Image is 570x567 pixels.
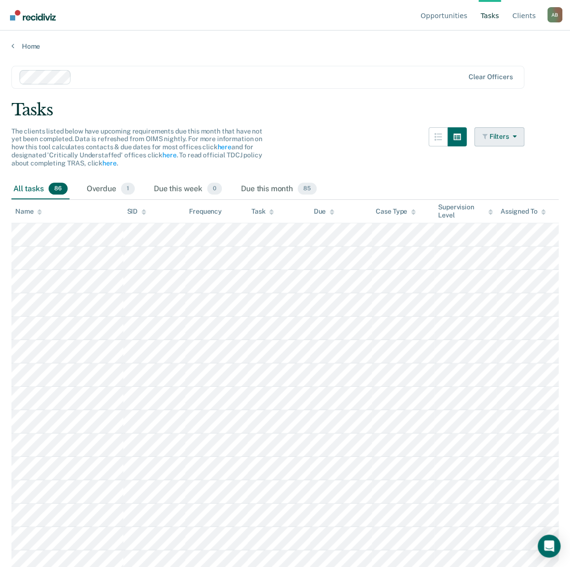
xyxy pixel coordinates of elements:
div: SID [127,207,147,216]
div: Case Type [376,207,416,216]
span: 1 [121,183,135,195]
span: The clients listed below have upcoming requirements due this month that have not yet been complet... [11,127,262,167]
div: Assigned To [500,207,546,216]
div: Frequency [189,207,222,216]
span: 86 [49,183,68,195]
div: Name [15,207,42,216]
div: All tasks86 [11,179,70,200]
div: Tasks [11,100,559,120]
button: Profile dropdown button [547,7,562,22]
span: 85 [298,183,317,195]
a: Home [11,42,559,51]
div: Clear officers [469,73,512,81]
img: Recidiviz [10,10,56,21]
a: here [217,143,231,151]
a: here [102,159,116,167]
span: 0 [207,183,222,195]
a: here [162,151,176,159]
div: Due this week0 [152,179,224,200]
div: Due this month85 [239,179,319,200]
div: Supervision Level [438,203,493,219]
button: Filters [474,127,525,146]
div: Open Intercom Messenger [538,535,560,557]
div: Overdue1 [85,179,137,200]
div: Task [251,207,274,216]
div: A B [547,7,562,22]
div: Due [314,207,335,216]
